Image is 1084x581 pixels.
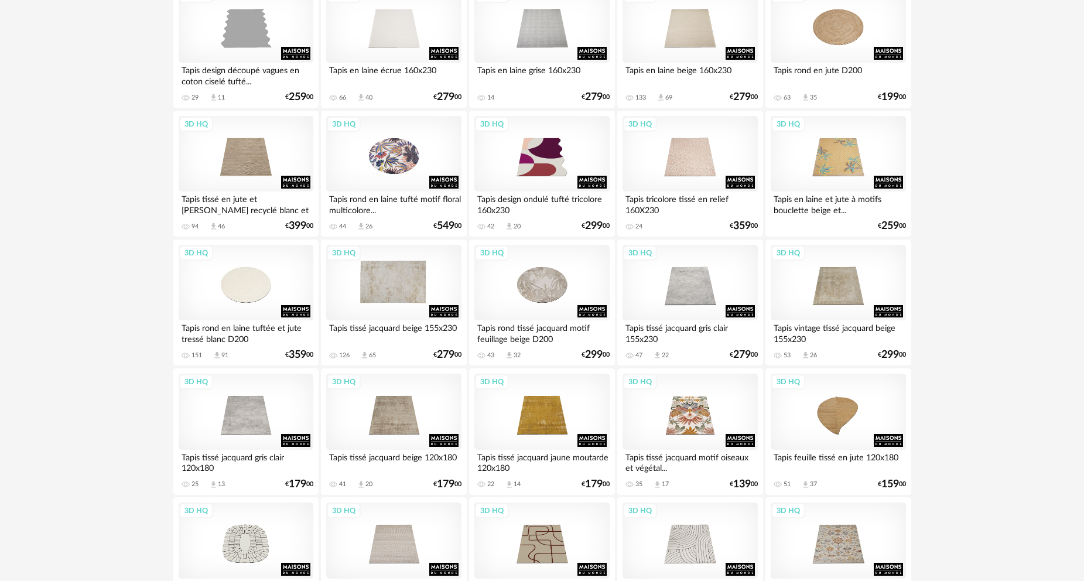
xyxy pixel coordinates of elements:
div: € 00 [878,222,906,230]
span: 179 [289,480,306,488]
span: Download icon [209,222,218,231]
div: € 00 [730,222,758,230]
a: 3D HQ Tapis tissé jacquard beige 155x230 126 Download icon 65 €27900 [321,240,466,366]
span: 549 [437,222,454,230]
span: Download icon [357,93,365,102]
span: 279 [437,93,454,101]
span: Download icon [801,351,810,360]
div: € 00 [433,222,461,230]
div: Tapis rond en laine tufté motif floral multicolore... [326,192,461,215]
div: Tapis feuille tissé en jute 120x180 [771,450,905,473]
a: 3D HQ Tapis en laine et jute à motifs bouclette beige et... €25900 [765,111,911,237]
div: Tapis tissé jacquard gris clair 120x180 [179,450,313,473]
div: 3D HQ [475,374,509,389]
div: 3D HQ [771,503,805,518]
div: Tapis rond en laine tuftée et jute tressé blanc D200 [179,320,313,344]
a: 3D HQ Tapis design ondulé tufté tricolore 160x230 42 Download icon 20 €29900 [469,111,614,237]
span: 359 [289,351,306,359]
span: 259 [289,93,306,101]
span: Download icon [656,93,665,102]
div: € 00 [433,93,461,101]
div: 26 [810,351,817,360]
span: Download icon [357,222,365,231]
div: Tapis tissé jacquard beige 155x230 [326,320,461,344]
div: 17 [662,480,669,488]
div: 46 [218,223,225,231]
div: 3D HQ [771,374,805,389]
span: Download icon [505,480,514,489]
span: Download icon [653,480,662,489]
div: 25 [192,480,199,488]
span: 359 [733,222,751,230]
div: € 00 [730,351,758,359]
span: 139 [733,480,751,488]
div: 44 [339,223,346,231]
div: 133 [635,94,646,102]
span: 279 [733,351,751,359]
div: 22 [662,351,669,360]
div: 40 [365,94,372,102]
a: 3D HQ Tapis feuille tissé en jute 120x180 51 Download icon 37 €15900 [765,368,911,495]
div: 3D HQ [327,374,361,389]
div: 13 [218,480,225,488]
div: 14 [487,94,494,102]
div: 51 [784,480,791,488]
div: € 00 [285,480,313,488]
div: € 00 [582,93,610,101]
div: 41 [339,480,346,488]
div: € 00 [582,480,610,488]
div: Tapis rond en jute D200 [771,63,905,86]
div: Tapis tissé jacquard motif oiseaux et végétal... [623,450,757,473]
div: 3D HQ [475,117,509,132]
div: € 00 [878,480,906,488]
div: 3D HQ [771,117,805,132]
div: € 00 [582,222,610,230]
span: 259 [881,222,899,230]
div: 3D HQ [327,245,361,261]
div: 3D HQ [475,503,509,518]
a: 3D HQ Tapis tissé jacquard jaune moutarde 120x180 22 Download icon 14 €17900 [469,368,614,495]
div: Tapis en laine et jute à motifs bouclette beige et... [771,192,905,215]
div: € 00 [285,93,313,101]
span: Download icon [360,351,369,360]
div: 43 [487,351,494,360]
div: 3D HQ [623,245,657,261]
div: € 00 [433,351,461,359]
span: 299 [881,351,899,359]
span: Download icon [653,351,662,360]
div: 66 [339,94,346,102]
div: Tapis design découpé vagues en coton ciselé tufté... [179,63,313,86]
span: Download icon [801,93,810,102]
div: 3D HQ [327,503,361,518]
a: 3D HQ Tapis rond tissé jacquard motif feuillage beige D200 43 Download icon 32 €29900 [469,240,614,366]
a: 3D HQ Tapis tissé jacquard beige 120x180 41 Download icon 20 €17900 [321,368,466,495]
div: 63 [784,94,791,102]
div: 32 [514,351,521,360]
span: 299 [585,351,603,359]
span: 299 [585,222,603,230]
span: 159 [881,480,899,488]
span: 179 [437,480,454,488]
div: Tapis tricolore tissé en relief 160X230 [623,192,757,215]
div: 3D HQ [623,374,657,389]
div: 126 [339,351,350,360]
div: 11 [218,94,225,102]
div: 53 [784,351,791,360]
div: Tapis en laine beige 160x230 [623,63,757,86]
div: 14 [514,480,521,488]
div: Tapis tissé en jute et [PERSON_NAME] recyclé blanc et beige... [179,192,313,215]
div: 94 [192,223,199,231]
div: 151 [192,351,202,360]
div: 42 [487,223,494,231]
span: Download icon [209,480,218,489]
div: 3D HQ [179,374,213,389]
span: Download icon [213,351,221,360]
div: 3D HQ [327,117,361,132]
div: 3D HQ [179,117,213,132]
a: 3D HQ Tapis tissé jacquard gris clair 155x230 47 Download icon 22 €27900 [617,240,762,366]
div: 22 [487,480,494,488]
div: Tapis tissé jacquard jaune moutarde 120x180 [474,450,609,473]
a: 3D HQ Tapis rond en laine tufté motif floral multicolore... 44 Download icon 26 €54900 [321,111,466,237]
div: € 00 [730,480,758,488]
div: € 00 [582,351,610,359]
